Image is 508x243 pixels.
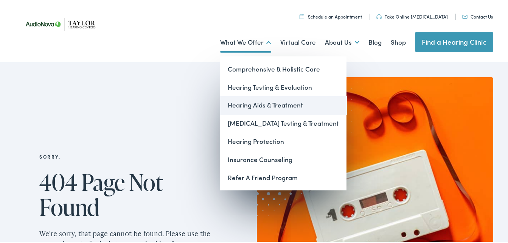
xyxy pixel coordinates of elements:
[220,77,346,95] a: Hearing Testing & Evaluation
[415,30,493,51] a: Find a Hearing Clinic
[39,168,77,193] span: 404
[220,131,346,149] a: Hearing Protection
[280,27,316,55] a: Virtual Care
[39,193,99,218] span: Found
[325,27,359,55] a: About Us
[391,27,406,55] a: Shop
[300,12,362,18] a: Schedule an Appointment
[462,12,493,18] a: Contact Us
[220,95,346,113] a: Hearing Aids & Treatment
[129,168,163,193] span: Not
[174,31,363,226] img: Graphic image with a halftone pattern, contributing to the site's visual design.
[300,12,304,17] img: utility icon
[220,167,346,185] a: Refer A Friend Program
[376,12,448,18] a: Take Online [MEDICAL_DATA]
[368,27,382,55] a: Blog
[220,149,346,167] a: Insurance Counseling
[39,153,221,158] h2: Sorry,
[81,168,125,193] span: Page
[462,13,468,17] img: utility icon
[220,59,346,77] a: Comprehensive & Holistic Care
[220,27,271,55] a: What We Offer
[376,13,382,17] img: utility icon
[220,113,346,131] a: [MEDICAL_DATA] Testing & Treatment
